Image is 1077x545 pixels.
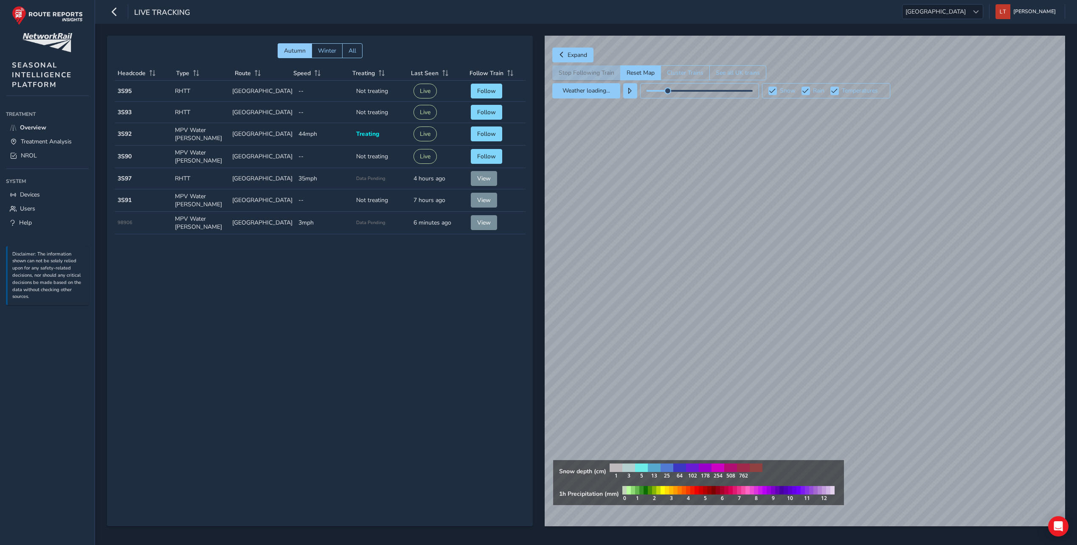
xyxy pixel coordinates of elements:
a: NROL [6,149,89,163]
td: 3mph [295,212,353,234]
span: View [477,219,491,227]
button: Cluster Trains [661,65,709,80]
button: Snow Rain Temperatures [762,83,890,98]
button: Live [413,84,437,98]
span: NROL [21,152,37,160]
button: Weather loading... [552,83,620,98]
strong: 3S93 [118,108,132,116]
span: Speed [293,69,311,77]
td: [GEOGRAPHIC_DATA] [229,212,295,234]
img: rr logo [12,6,83,25]
strong: 3S90 [118,152,132,160]
button: Follow [471,126,502,141]
span: [PERSON_NAME] [1013,4,1056,19]
button: Follow [471,149,502,164]
div: Open Intercom Messenger [1048,516,1069,537]
td: 35mph [295,168,353,189]
strong: 3S95 [118,87,132,95]
td: MPV Water [PERSON_NAME] [172,123,229,146]
td: 7 hours ago [411,189,468,212]
span: Users [20,205,35,213]
button: Live [413,126,437,141]
td: [GEOGRAPHIC_DATA] [229,123,295,146]
span: Route [235,69,251,77]
button: Winter [312,43,342,58]
a: Devices [6,188,89,202]
button: Follow [471,105,502,120]
button: Autumn [278,43,312,58]
button: Follow [471,84,502,98]
td: MPV Water [PERSON_NAME] [172,146,229,168]
button: [PERSON_NAME] [995,4,1059,19]
button: See all UK trains [709,65,766,80]
span: Autumn [284,47,306,55]
span: Treating [352,69,375,77]
strong: 3S97 [118,174,132,183]
span: SEASONAL INTELLIGENCE PLATFORM [12,60,72,90]
button: View [471,215,497,230]
button: View [471,171,497,186]
td: MPV Water [PERSON_NAME] [172,212,229,234]
td: Not treating [353,102,411,123]
span: View [477,174,491,183]
span: Follow [477,87,496,95]
td: Not treating [353,189,411,212]
strong: Snow depth (cm) [559,467,606,475]
button: Reset Map [620,65,661,80]
td: [GEOGRAPHIC_DATA] [229,189,295,212]
td: -- [295,102,353,123]
button: Expand [552,48,593,62]
button: View [471,193,497,208]
td: -- [295,146,353,168]
td: MPV Water [PERSON_NAME] [172,189,229,212]
td: RHTT [172,168,229,189]
img: snow legend [606,460,766,483]
div: System [6,175,89,188]
a: Help [6,216,89,230]
td: 44mph [295,123,353,146]
p: Disclaimer: The information shown can not be solely relied upon for any safety-related decisions,... [12,251,84,301]
img: diamond-layout [995,4,1010,19]
td: 6 minutes ago [411,212,468,234]
strong: 3S91 [118,196,132,204]
span: 98906 [118,219,132,226]
span: Follow Train [470,69,503,77]
td: -- [295,189,353,212]
button: Live [413,105,437,120]
button: All [342,43,363,58]
span: Headcode [118,69,146,77]
div: Treatment [6,108,89,121]
span: Treatment Analysis [21,138,72,146]
label: Snow [780,88,796,94]
span: All [349,47,356,55]
label: Temperatures [842,88,878,94]
span: Follow [477,108,496,116]
img: rain legend [619,483,838,505]
td: RHTT [172,81,229,102]
td: Not treating [353,146,411,168]
span: [GEOGRAPHIC_DATA] [903,5,969,19]
span: View [477,196,491,204]
span: Follow [477,130,496,138]
span: Last Seen [411,69,439,77]
td: 4 hours ago [411,168,468,189]
label: Rain [813,88,824,94]
span: Live Tracking [134,7,190,19]
span: Devices [20,191,40,199]
td: RHTT [172,102,229,123]
td: [GEOGRAPHIC_DATA] [229,168,295,189]
span: Data Pending [356,219,385,226]
td: [GEOGRAPHIC_DATA] [229,146,295,168]
span: Data Pending [356,175,385,182]
span: Overview [20,124,46,132]
span: Expand [568,51,587,59]
td: Not treating [353,81,411,102]
span: Winter [318,47,336,55]
strong: 3S92 [118,130,132,138]
span: Type [176,69,189,77]
span: Treating [356,130,379,138]
a: Users [6,202,89,216]
td: [GEOGRAPHIC_DATA] [229,102,295,123]
a: Treatment Analysis [6,135,89,149]
button: Live [413,149,437,164]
